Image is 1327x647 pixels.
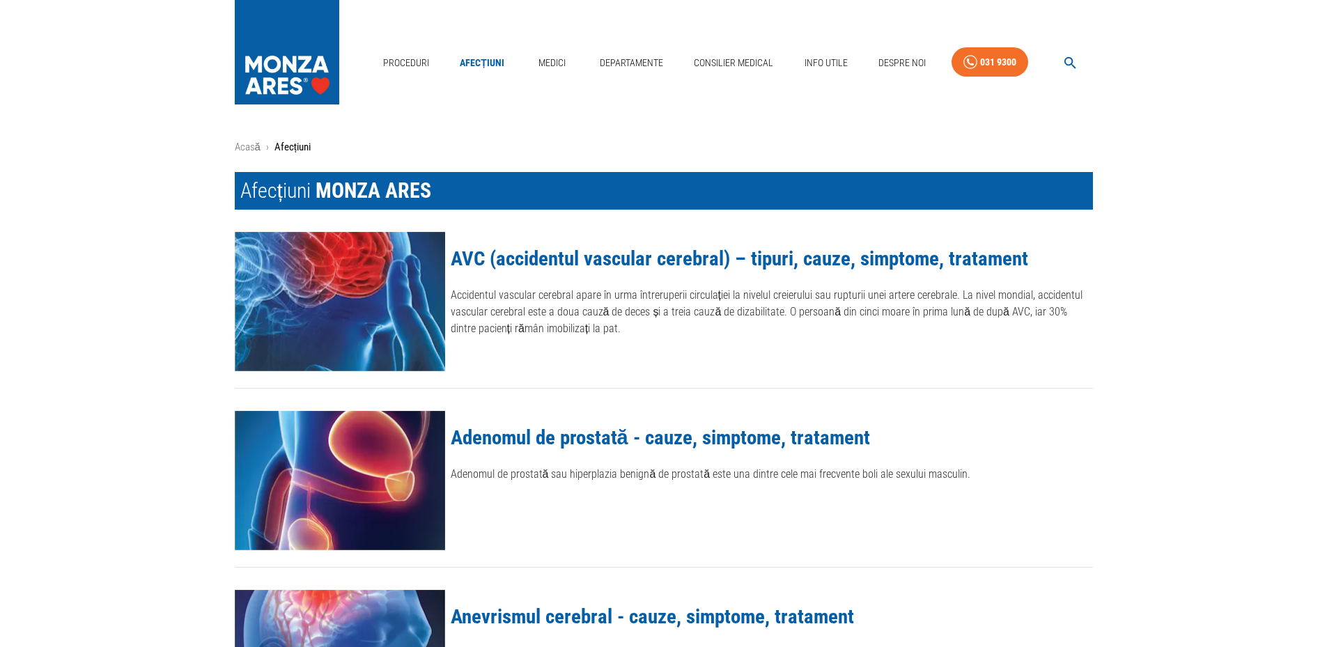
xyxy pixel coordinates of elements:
[799,49,853,77] a: Info Utile
[235,411,445,550] img: Adenomul de prostată - cauze, simptome, tratament
[594,49,669,77] a: Departamente
[235,172,1093,210] h1: Afecțiuni
[952,47,1028,77] a: 031 9300
[454,49,510,77] a: Afecțiuni
[316,178,431,203] span: MONZA ARES
[235,141,261,153] a: Acasă
[688,49,779,77] a: Consilier Medical
[529,49,574,77] a: Medici
[451,605,854,628] a: Anevrismul cerebral - cauze, simptome, tratament
[980,54,1016,71] div: 031 9300
[451,247,1028,270] a: AVC (accidentul vascular cerebral) – tipuri, cauze, simptome, tratament
[451,466,1093,483] p: Adenomul de prostată sau hiperplazia benignă de prostată este una dintre cele mai frecvente boli ...
[378,49,435,77] a: Proceduri
[235,232,445,371] img: AVC (accidentul vascular cerebral) – tipuri, cauze, simptome, tratament
[274,139,311,155] p: Afecțiuni
[266,139,269,155] li: ›
[451,287,1093,337] p: Accidentul vascular cerebral apare în urma întreruperii circulației la nivelul creierului sau rup...
[873,49,931,77] a: Despre Noi
[451,426,870,449] a: Adenomul de prostată - cauze, simptome, tratament
[235,139,1093,155] nav: breadcrumb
